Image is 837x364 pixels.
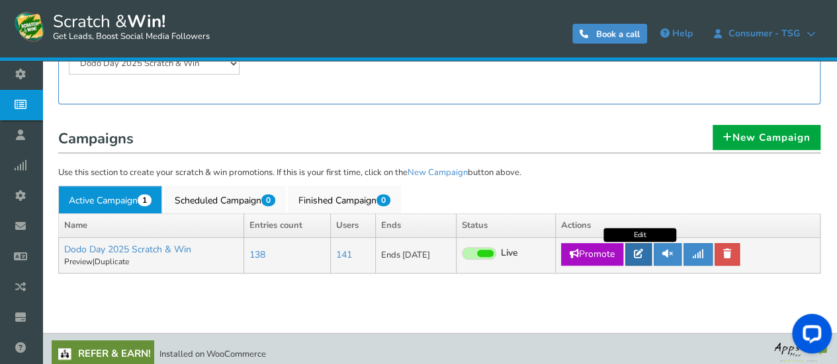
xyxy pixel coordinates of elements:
[375,214,456,238] th: Ends
[13,10,210,43] a: Scratch &Win! Get Leads, Boost Social Media Followers
[288,186,401,213] a: Finished Campaign
[64,256,93,267] a: Preview
[261,194,275,206] span: 0
[64,256,238,268] p: |
[127,10,165,33] strong: Win!
[408,166,468,178] a: New Campaign
[501,247,518,260] span: Live
[159,348,266,360] span: Installed on WooCommerce
[138,194,152,206] span: 1
[781,309,837,364] iframe: LiveChat chat widget
[722,28,807,39] span: Consumer - TSG
[596,28,640,40] span: Book a call
[58,127,820,153] h1: Campaigns
[561,243,623,266] a: Promote
[556,214,820,238] th: Actions
[58,166,820,180] p: Use this section to create your scratch & win promotions. If this is your first time, click on th...
[330,214,375,238] th: Users
[672,27,693,40] span: Help
[13,10,46,43] img: Scratch and Win
[244,214,330,238] th: Entries count
[46,10,210,43] span: Scratch &
[164,186,286,213] a: Scheduled Campaign
[774,340,827,362] img: bg_logo_foot.webp
[654,23,699,44] a: Help
[376,194,390,206] span: 0
[336,248,352,261] a: 141
[58,186,162,213] a: Active Campaign
[457,214,556,238] th: Status
[375,237,456,273] td: Ends [DATE]
[572,24,647,44] a: Book a call
[713,125,820,150] a: New Campaign
[59,214,244,238] th: Name
[64,243,191,256] a: Dodo Day 2025 Scratch & Win
[53,32,210,42] small: Get Leads, Boost Social Media Followers
[249,248,265,261] a: 138
[95,256,129,267] a: Duplicate
[603,228,676,242] div: Edit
